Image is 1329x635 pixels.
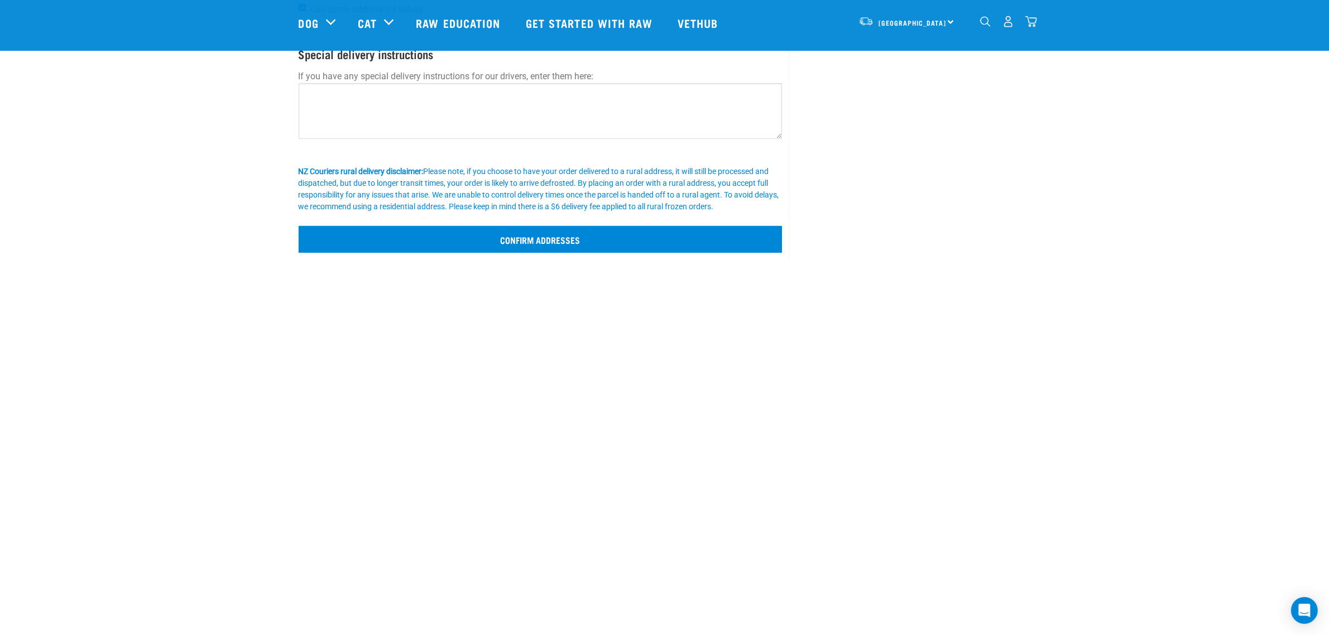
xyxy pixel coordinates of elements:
img: user.png [1002,16,1014,27]
a: Vethub [666,1,732,45]
input: Confirm addresses [299,226,783,253]
span: [GEOGRAPHIC_DATA] [879,21,947,25]
p: If you have any special delivery instructions for our drivers, enter them here: [299,70,783,83]
a: Get started with Raw [515,1,666,45]
b: NZ Couriers rural delivery disclaimer: [299,167,424,176]
a: Dog [299,15,319,31]
div: Please note, if you choose to have your order delivered to a rural address, it will still be proc... [299,166,783,213]
img: van-moving.png [858,16,874,26]
a: Cat [358,15,377,31]
img: home-icon@2x.png [1025,16,1037,27]
h4: Special delivery instructions [299,47,783,60]
img: home-icon-1@2x.png [980,16,991,27]
div: Open Intercom Messenger [1291,597,1318,624]
a: Raw Education [405,1,514,45]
